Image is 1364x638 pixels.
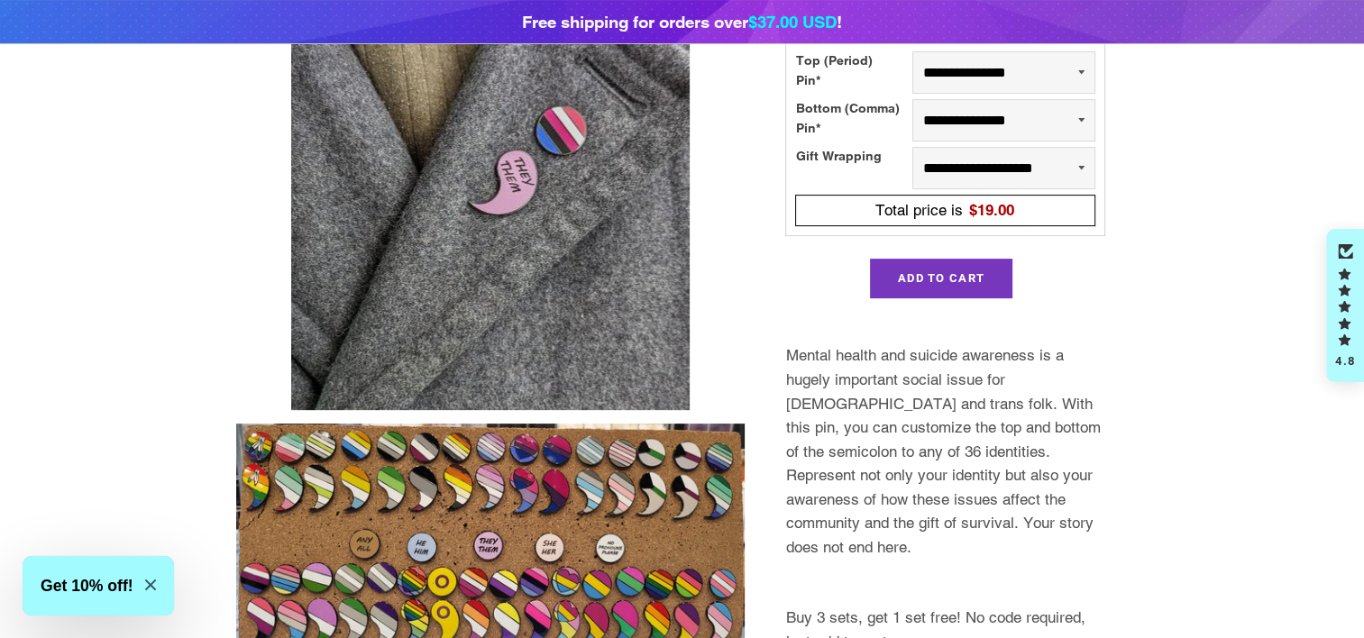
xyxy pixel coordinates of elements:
[795,147,912,189] div: Gift Wrapping
[801,198,1089,223] div: Total price is$19.00
[785,343,1105,559] p: Mental health and suicide awareness is a hugely important social issue for [DEMOGRAPHIC_DATA] and...
[912,99,1095,141] select: Bottom (Comma) Pin
[795,99,912,141] div: Bottom (Comma) Pin
[912,51,1095,94] select: Top (Period) Pin
[291,12,690,410] img: Customizable Pride Semicolon Pin
[898,271,984,285] span: Add to Cart
[977,201,1014,219] span: 19.00
[969,201,1014,219] span: $
[748,12,837,32] span: $37.00 USD
[912,147,1095,189] select: Gift Wrapping
[1334,355,1356,367] div: 4.8
[795,51,912,94] div: Top (Period) Pin
[522,9,842,34] div: Free shipping for orders over !
[1326,229,1364,382] div: Click to open Judge.me floating reviews tab
[870,259,1012,298] button: Add to Cart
